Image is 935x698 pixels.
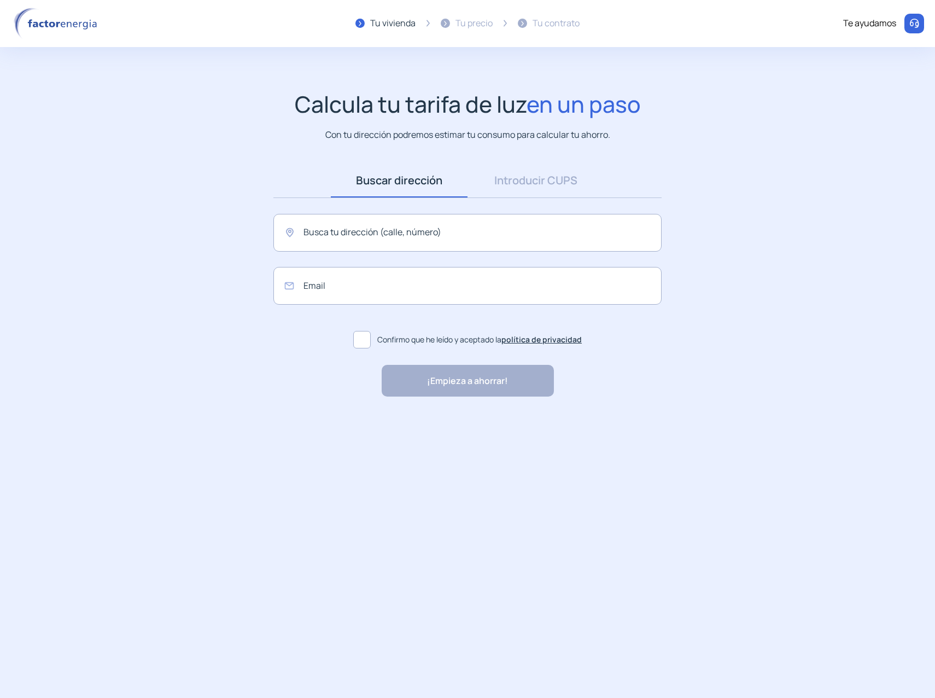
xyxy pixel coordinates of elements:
a: Introducir CUPS [467,164,604,197]
span: en un paso [527,89,641,119]
div: Tu precio [455,16,493,31]
div: Tu vivienda [370,16,416,31]
span: Confirmo que he leído y aceptado la [377,334,582,346]
a: política de privacidad [501,334,582,345]
a: Buscar dirección [331,164,467,197]
h1: Calcula tu tarifa de luz [295,91,641,118]
div: Tu contrato [533,16,580,31]
div: Te ayudamos [843,16,896,31]
img: llamar [909,18,920,29]
p: Con tu dirección podremos estimar tu consumo para calcular tu ahorro. [325,128,610,142]
img: logo factor [11,8,104,39]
